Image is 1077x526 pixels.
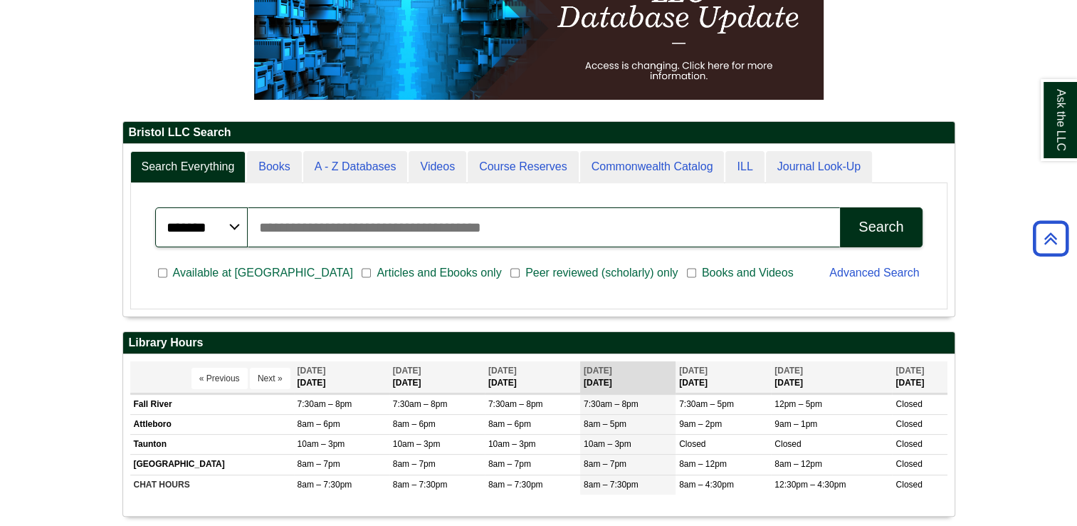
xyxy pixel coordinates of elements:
th: [DATE] [676,361,771,393]
div: Search [858,219,903,235]
input: Articles and Ebooks only [362,267,371,279]
span: 8am – 7pm [298,459,340,469]
a: Course Reserves [468,151,579,183]
span: 10am – 3pm [584,439,631,449]
h2: Library Hours [123,332,955,354]
span: 8am – 7pm [488,459,531,469]
span: Available at [GEOGRAPHIC_DATA] [167,264,359,282]
span: 7:30am – 8pm [393,399,448,409]
span: [DATE] [584,366,612,376]
span: 8am – 12pm [679,459,727,469]
span: Closed [895,399,922,409]
th: [DATE] [892,361,947,393]
a: Videos [409,151,466,183]
span: 9am – 1pm [774,419,817,429]
span: 12pm – 5pm [774,399,822,409]
a: Advanced Search [829,267,919,279]
span: [DATE] [895,366,924,376]
span: 10am – 3pm [298,439,345,449]
th: [DATE] [580,361,676,393]
span: 8am – 4:30pm [679,480,734,490]
span: Closed [895,419,922,429]
span: [DATE] [679,366,708,376]
span: [DATE] [298,366,326,376]
span: 7:30am – 8pm [584,399,639,409]
a: Back to Top [1028,229,1073,248]
span: 8am – 7:30pm [488,480,543,490]
a: ILL [725,151,764,183]
input: Peer reviewed (scholarly) only [510,267,520,279]
span: [DATE] [488,366,517,376]
span: 8am – 6pm [488,419,531,429]
span: 8am – 5pm [584,419,626,429]
span: [DATE] [393,366,421,376]
th: [DATE] [294,361,389,393]
span: Peer reviewed (scholarly) only [520,264,683,282]
button: Search [840,207,922,247]
span: 8am – 6pm [298,419,340,429]
span: 8am – 12pm [774,459,822,469]
button: « Previous [191,368,248,389]
td: Attleboro [130,415,294,435]
a: Search Everything [130,151,246,183]
h2: Bristol LLC Search [123,122,955,144]
td: CHAT HOURS [130,475,294,495]
span: 8am – 6pm [393,419,436,429]
span: Closed [679,439,705,449]
span: 9am – 2pm [679,419,722,429]
span: 8am – 7:30pm [584,480,639,490]
span: Closed [895,480,922,490]
a: Commonwealth Catalog [580,151,725,183]
th: [DATE] [771,361,892,393]
a: Journal Look-Up [766,151,872,183]
th: [DATE] [485,361,580,393]
td: [GEOGRAPHIC_DATA] [130,455,294,475]
span: Articles and Ebooks only [371,264,507,282]
a: Books [247,151,301,183]
span: 7:30am – 8pm [488,399,543,409]
td: Fall River [130,394,294,414]
span: Books and Videos [696,264,799,282]
span: 7:30am – 8pm [298,399,352,409]
span: 12:30pm – 4:30pm [774,480,846,490]
span: 8am – 7pm [584,459,626,469]
span: 8am – 7:30pm [298,480,352,490]
span: 8am – 7:30pm [393,480,448,490]
td: Taunton [130,435,294,455]
span: 7:30am – 5pm [679,399,734,409]
span: [DATE] [774,366,803,376]
input: Available at [GEOGRAPHIC_DATA] [158,267,167,279]
a: A - Z Databases [303,151,408,183]
span: 10am – 3pm [488,439,536,449]
th: [DATE] [389,361,485,393]
span: Closed [774,439,801,449]
input: Books and Videos [687,267,696,279]
span: Closed [895,439,922,449]
span: 8am – 7pm [393,459,436,469]
span: Closed [895,459,922,469]
span: 10am – 3pm [393,439,441,449]
button: Next » [250,368,290,389]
